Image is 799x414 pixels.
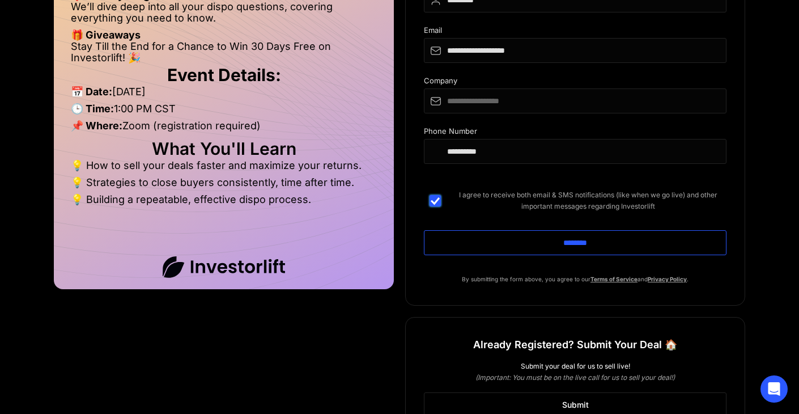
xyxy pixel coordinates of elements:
span: I agree to receive both email & SMS notifications (like when we go live) and other important mess... [450,189,726,212]
li: We’ll dive deep into all your dispo questions, covering everything you need to know. [71,1,377,29]
strong: 🕒 Time: [71,103,114,115]
div: Phone Number [424,127,726,139]
div: Submit your deal for us to sell live! [424,361,726,372]
li: 💡 Strategies to close buyers consistently, time after time. [71,177,377,194]
a: Privacy Policy [648,276,687,282]
h1: Already Registered? Submit Your Deal 🏠 [473,335,677,355]
strong: 🎁 Giveaways [71,29,141,41]
em: (Important: You must be on the live call for us to sell your deal!) [475,373,675,382]
li: Stay Till the End for a Chance to Win 30 Days Free on Investorlift! 🎉 [71,41,377,64]
strong: 📅 Date: [71,86,112,98]
strong: 📌 Where: [71,120,122,132]
li: 💡 Building a repeatable, effective dispo process. [71,194,377,205]
div: Open Intercom Messenger [760,375,788,403]
strong: Event Details: [167,65,281,85]
div: Email [424,26,726,38]
div: Company [424,77,726,88]
li: 1:00 PM CST [71,103,377,120]
li: [DATE] [71,86,377,103]
h2: What You'll Learn [71,143,377,154]
p: By submitting the form above, you agree to our and . [424,273,726,285]
li: 💡 How to sell your deals faster and maximize your returns. [71,160,377,177]
a: Terms of Service [590,276,637,282]
li: Zoom (registration required) [71,120,377,137]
